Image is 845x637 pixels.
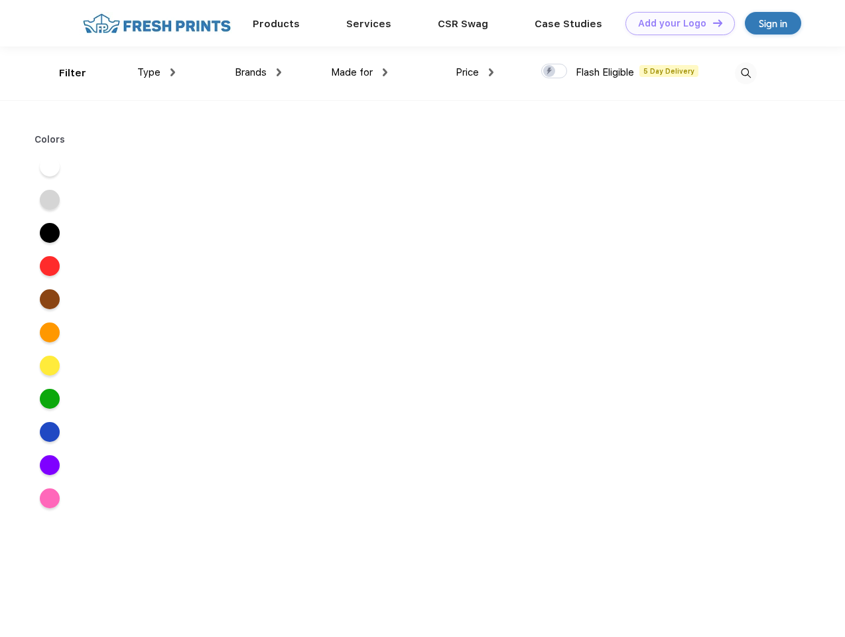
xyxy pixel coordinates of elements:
img: DT [713,19,722,27]
a: Products [253,18,300,30]
div: Add your Logo [638,18,706,29]
div: Sign in [759,16,787,31]
span: 5 Day Delivery [639,65,698,77]
span: Flash Eligible [576,66,634,78]
img: fo%20logo%202.webp [79,12,235,35]
img: dropdown.png [489,68,493,76]
img: desktop_search.svg [735,62,757,84]
div: Colors [25,133,76,147]
a: Sign in [745,12,801,35]
span: Price [456,66,479,78]
img: dropdown.png [383,68,387,76]
span: Brands [235,66,267,78]
span: Made for [331,66,373,78]
img: dropdown.png [277,68,281,76]
span: Type [137,66,161,78]
img: dropdown.png [170,68,175,76]
div: Filter [59,66,86,81]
